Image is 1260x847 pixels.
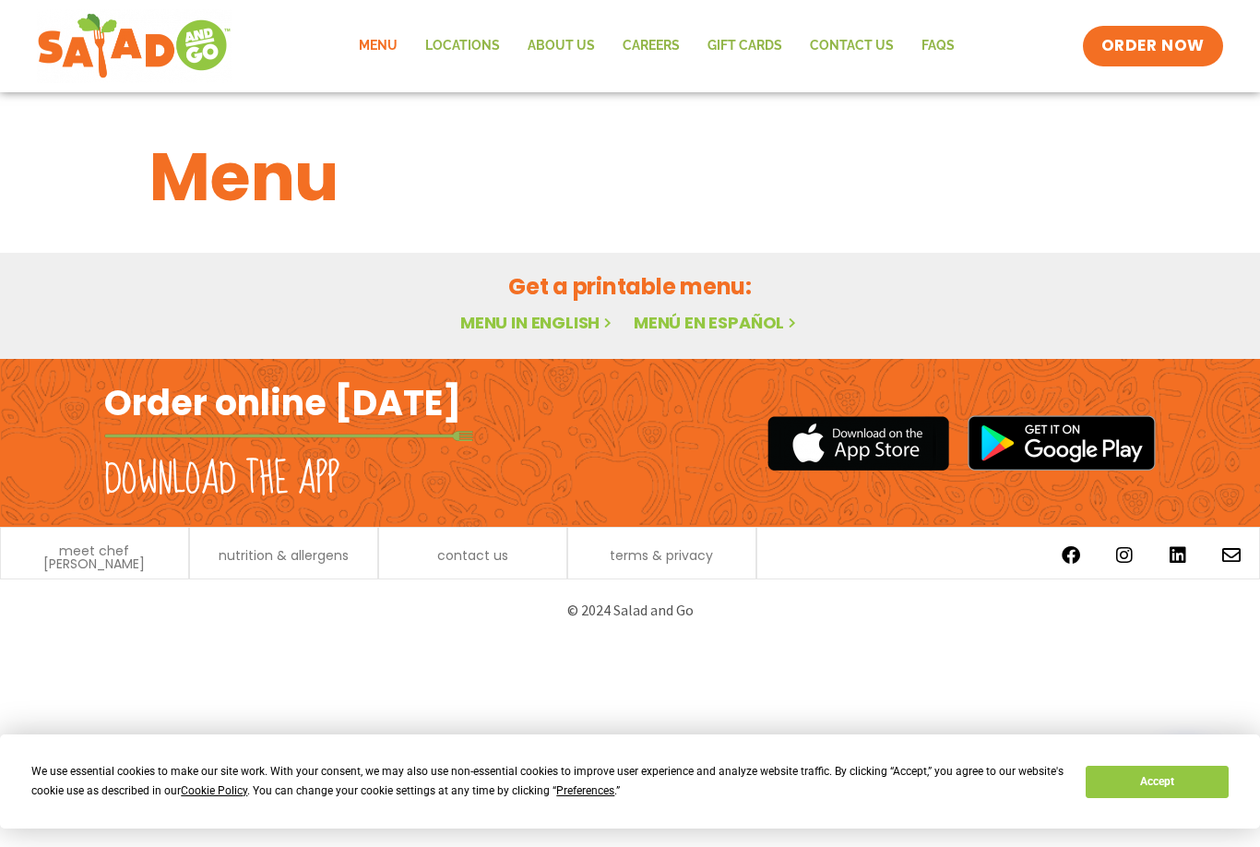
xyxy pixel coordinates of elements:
[514,25,609,67] a: About Us
[104,380,461,425] h2: Order online [DATE]
[149,127,1111,227] h1: Menu
[1086,766,1228,798] button: Accept
[10,544,179,570] a: meet chef [PERSON_NAME]
[181,784,247,797] span: Cookie Policy
[796,25,908,67] a: Contact Us
[634,311,800,334] a: Menú en español
[1101,35,1205,57] span: ORDER NOW
[219,549,349,562] a: nutrition & allergens
[556,784,614,797] span: Preferences
[1083,26,1223,66] a: ORDER NOW
[104,431,473,441] img: fork
[437,549,508,562] a: contact us
[610,549,713,562] a: terms & privacy
[37,9,232,83] img: new-SAG-logo-768×292
[345,25,969,67] nav: Menu
[694,25,796,67] a: GIFT CARDS
[345,25,411,67] a: Menu
[411,25,514,67] a: Locations
[31,762,1064,801] div: We use essential cookies to make our site work. With your consent, we may also use non-essential ...
[908,25,969,67] a: FAQs
[460,311,615,334] a: Menu in English
[767,413,949,473] img: appstore
[968,415,1156,471] img: google_play
[609,25,694,67] a: Careers
[104,454,339,506] h2: Download the app
[113,598,1147,623] p: © 2024 Salad and Go
[149,270,1111,303] h2: Get a printable menu:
